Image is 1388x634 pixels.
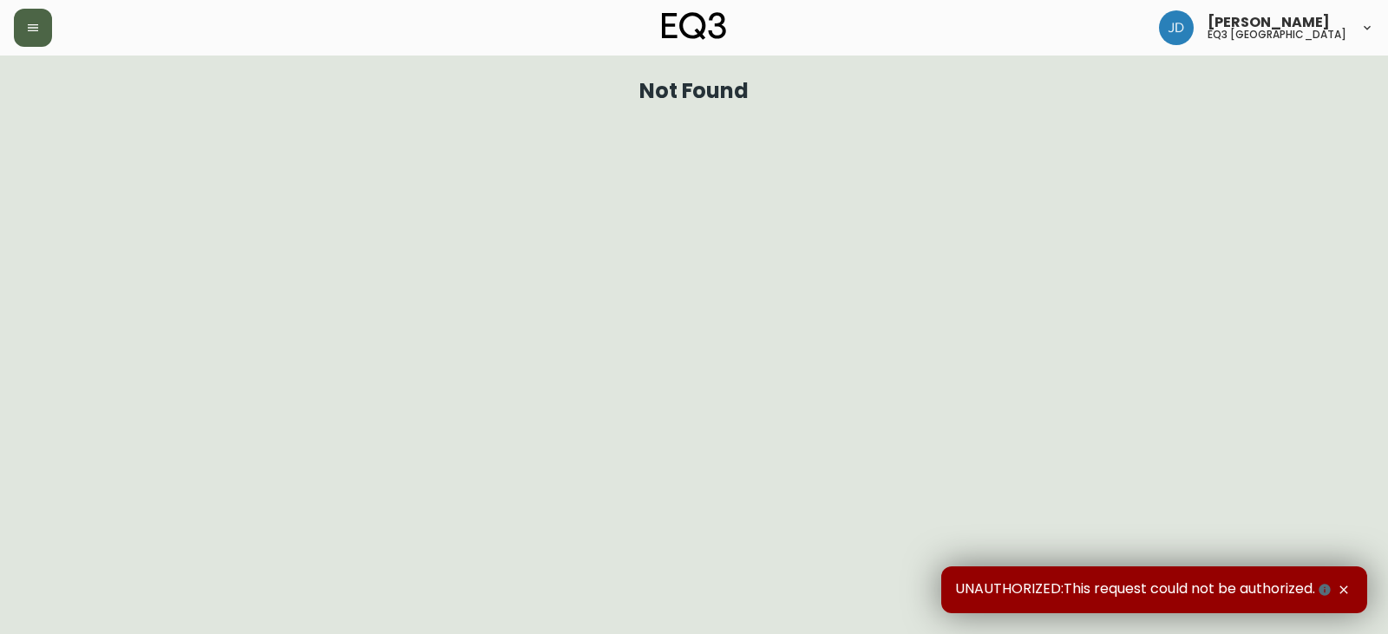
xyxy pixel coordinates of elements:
[1159,10,1194,45] img: 7c567ac048721f22e158fd313f7f0981
[955,580,1334,599] span: UNAUTHORIZED:This request could not be authorized.
[1208,16,1330,29] span: [PERSON_NAME]
[662,12,726,40] img: logo
[639,83,750,99] h1: Not Found
[1208,29,1346,40] h5: eq3 [GEOGRAPHIC_DATA]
